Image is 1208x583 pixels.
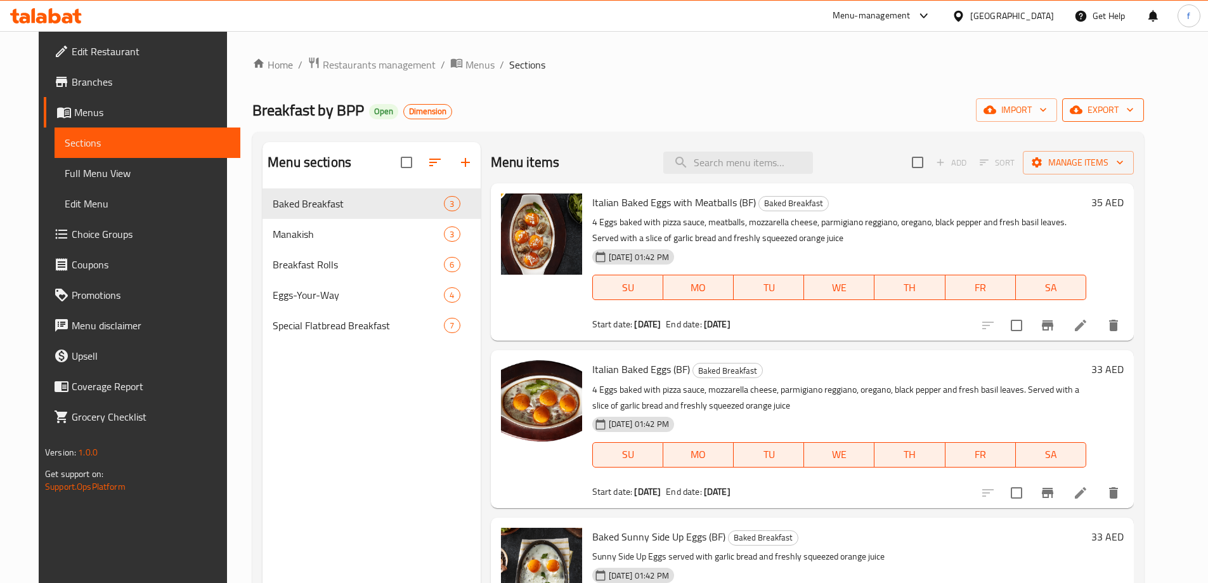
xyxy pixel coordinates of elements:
[445,320,459,332] span: 7
[592,442,663,468] button: SU
[44,97,240,128] a: Menus
[404,106,451,117] span: Dimension
[592,382,1086,414] p: 4 Eggs baked with pizza sauce, mozzarella cheese, parmigiano reggiano, oregano, black pepper and ...
[72,409,230,424] span: Grocery Checklist
[728,530,798,546] div: Baked Breakfast
[986,102,1047,118] span: import
[445,198,459,210] span: 3
[501,360,582,442] img: Italian Baked Eggs (BF)
[704,483,731,500] b: [DATE]
[1033,155,1124,171] span: Manage items
[1032,478,1063,508] button: Branch-specific-item
[634,483,661,500] b: [DATE]
[809,445,869,464] span: WE
[44,310,240,341] a: Menu disclaimer
[369,106,398,117] span: Open
[65,196,230,211] span: Edit Menu
[604,570,674,582] span: [DATE] 01:42 PM
[444,257,460,272] div: items
[1062,98,1144,122] button: export
[369,104,398,119] div: Open
[268,153,351,172] h2: Menu sections
[72,348,230,364] span: Upsell
[263,188,480,219] div: Baked Breakfast3
[491,153,560,172] h2: Menu items
[450,56,495,73] a: Menus
[444,226,460,242] div: items
[72,74,230,89] span: Branches
[273,287,444,303] span: Eggs-Your-Way
[72,379,230,394] span: Coverage Report
[951,445,1011,464] span: FR
[72,226,230,242] span: Choice Groups
[951,278,1011,297] span: FR
[273,318,444,333] span: Special Flatbread Breakfast
[971,153,1023,173] span: Select section first
[604,418,674,430] span: [DATE] 01:42 PM
[72,287,230,303] span: Promotions
[592,214,1086,246] p: 4 Eggs baked with pizza sauce, meatballs, mozzarella cheese, parmigiano reggiano, oregano, black ...
[78,444,98,461] span: 1.0.0
[634,316,661,332] b: [DATE]
[598,445,658,464] span: SU
[880,278,940,297] span: TH
[273,226,444,242] span: Manakish
[263,280,480,310] div: Eggs-Your-Way4
[598,278,658,297] span: SU
[663,442,734,468] button: MO
[734,275,804,300] button: TU
[663,152,813,174] input: search
[666,483,701,500] span: End date:
[1073,485,1088,501] a: Edit menu item
[501,193,582,275] img: Italian Baked Eggs with Meatballs (BF)
[592,193,756,212] span: Italian Baked Eggs with Meatballs (BF)
[1016,442,1086,468] button: SA
[72,257,230,272] span: Coupons
[445,259,459,271] span: 6
[1091,193,1124,211] h6: 35 AED
[465,57,495,72] span: Menus
[55,188,240,219] a: Edit Menu
[441,57,445,72] li: /
[273,257,444,272] div: Breakfast Rolls
[1016,275,1086,300] button: SA
[1187,9,1190,23] span: f
[804,275,874,300] button: WE
[734,442,804,468] button: TU
[44,219,240,249] a: Choice Groups
[880,445,940,464] span: TH
[1098,478,1129,508] button: delete
[55,158,240,188] a: Full Menu View
[1021,445,1081,464] span: SA
[308,56,436,73] a: Restaurants management
[1073,318,1088,333] a: Edit menu item
[1091,360,1124,378] h6: 33 AED
[44,67,240,97] a: Branches
[273,196,444,211] span: Baked Breakfast
[444,196,460,211] div: items
[263,219,480,249] div: Manakish3
[874,442,945,468] button: TH
[904,149,931,176] span: Select section
[592,316,633,332] span: Start date:
[45,444,76,461] span: Version:
[592,527,725,546] span: Baked Sunny Side Up Eggs (BF)
[263,310,480,341] div: Special Flatbread Breakfast7
[758,196,829,211] div: Baked Breakfast
[976,98,1057,122] button: import
[65,135,230,150] span: Sections
[1023,151,1134,174] button: Manage items
[509,57,545,72] span: Sections
[945,442,1016,468] button: FR
[592,360,690,379] span: Italian Baked Eggs (BF)
[592,549,1086,565] p: Sunny Side Up Eggs served with garlic bread and freshly squeezed orange juice
[1098,310,1129,341] button: delete
[444,287,460,303] div: items
[693,364,762,378] span: Baked Breakfast
[874,275,945,300] button: TH
[739,445,799,464] span: TU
